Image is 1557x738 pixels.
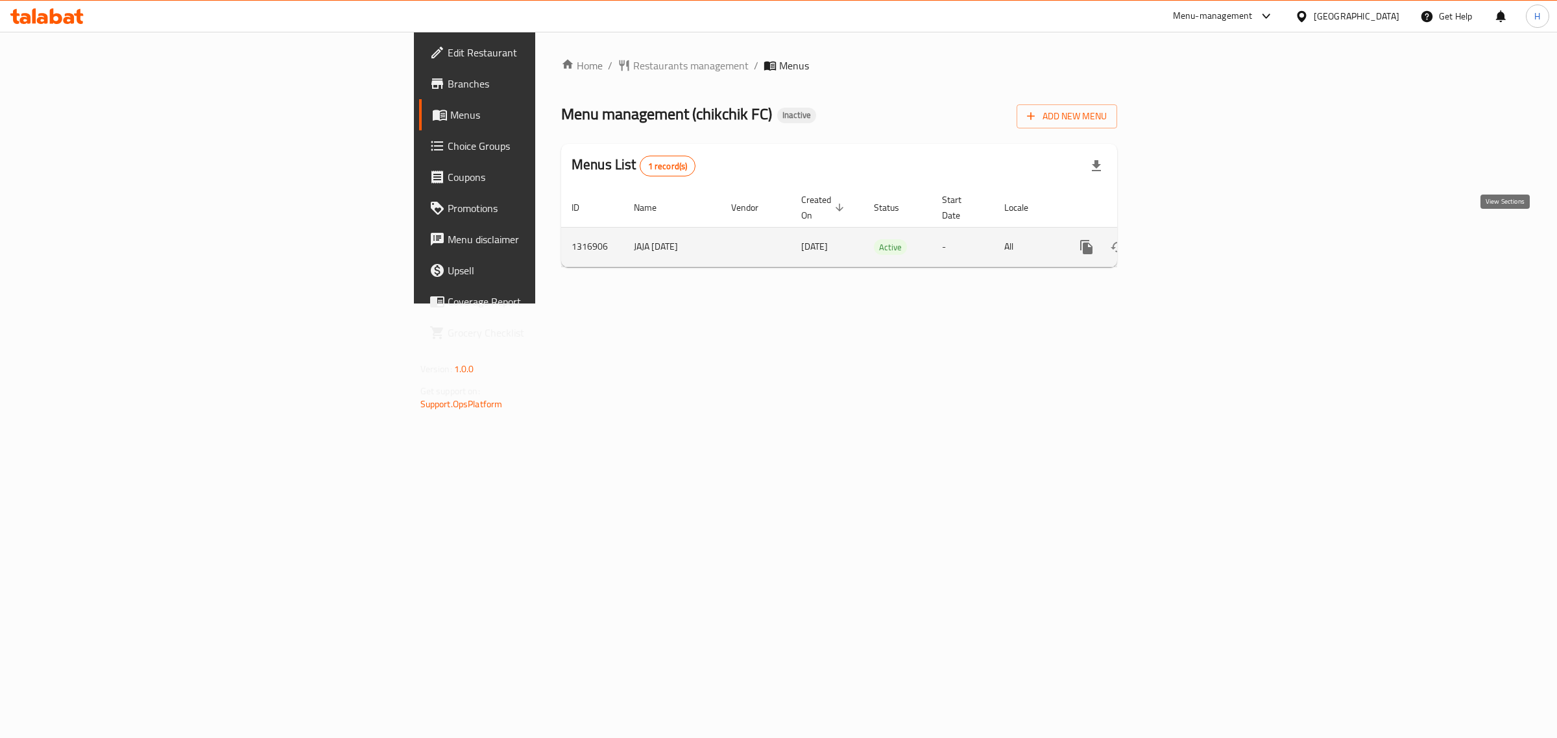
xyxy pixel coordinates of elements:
span: Menu disclaimer [448,232,664,247]
span: Status [874,200,916,215]
span: Start Date [942,192,978,223]
span: Created On [801,192,848,223]
h2: Menus List [572,155,695,176]
span: Branches [448,76,664,91]
span: Restaurants management [633,58,749,73]
nav: breadcrumb [561,58,1117,73]
div: Export file [1081,150,1112,182]
a: Restaurants management [618,58,749,73]
span: [DATE] [801,238,828,255]
th: Actions [1061,188,1206,228]
div: Menu-management [1173,8,1253,24]
span: Locale [1004,200,1045,215]
div: [GEOGRAPHIC_DATA] [1314,9,1399,23]
span: Get support on: [420,383,480,399]
a: Menus [419,99,674,130]
div: Total records count [640,156,696,176]
td: - [932,227,994,267]
a: Edit Restaurant [419,37,674,68]
td: All [994,227,1061,267]
a: Promotions [419,193,674,224]
a: Coverage Report [419,286,674,317]
span: Grocery Checklist [448,325,664,340]
table: enhanced table [561,188,1206,267]
a: Support.OpsPlatform [420,396,503,412]
span: Choice Groups [448,138,664,154]
span: Vendor [731,200,775,215]
a: Menu disclaimer [419,224,674,255]
div: Inactive [777,108,816,123]
button: Add New Menu [1017,104,1117,128]
span: Menus [450,107,664,123]
span: ID [572,200,596,215]
span: 1.0.0 [454,361,474,377]
span: 1 record(s) [640,160,695,173]
span: Version: [420,361,452,377]
span: Add New Menu [1027,108,1107,125]
a: Upsell [419,255,674,286]
span: Inactive [777,110,816,121]
span: Menus [779,58,809,73]
span: Promotions [448,200,664,216]
span: Coupons [448,169,664,185]
button: more [1071,232,1102,263]
span: H [1534,9,1540,23]
span: Name [634,200,673,215]
a: Branches [419,68,674,99]
a: Choice Groups [419,130,674,161]
span: Edit Restaurant [448,45,664,60]
a: Coupons [419,161,674,193]
li: / [754,58,758,73]
span: Upsell [448,263,664,278]
span: Coverage Report [448,294,664,309]
div: Active [874,239,907,255]
span: Active [874,240,907,255]
a: Grocery Checklist [419,317,674,348]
